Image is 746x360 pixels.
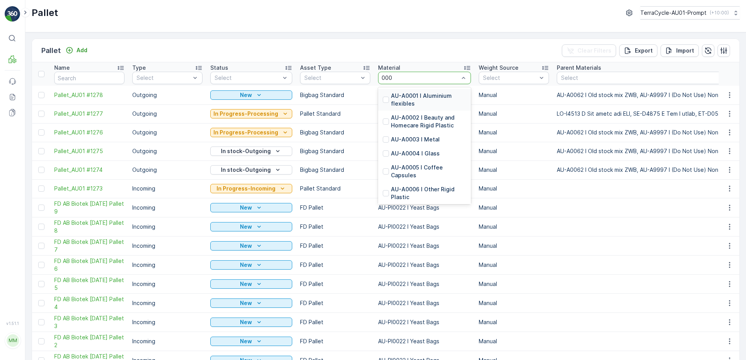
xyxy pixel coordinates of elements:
div: Toggle Row Selected [38,185,44,192]
p: New [240,318,252,326]
div: Toggle Row Selected [38,243,44,249]
p: AU-A0005 I Coffee Capsules [391,164,466,179]
p: Incoming [132,242,202,250]
div: Toggle Row Selected [38,300,44,306]
div: Toggle Row Selected [38,92,44,98]
p: AU-PI0022 I Yeast Bags [378,261,471,269]
button: In stock-Outgoing [210,146,292,156]
p: FD Pallet [300,204,370,212]
p: In Progress-Incoming [217,185,275,192]
div: Toggle Row Selected [38,111,44,117]
p: Pallet Standard [300,185,370,192]
a: FD AB Biotek 06.10.2025 Pallet 3 [54,314,124,330]
p: Manual [479,318,549,326]
p: Outgoing [132,166,202,174]
p: AU-PI0022 I Yeast Bags [378,299,471,307]
p: AU-A0004 I Glass [391,150,440,157]
p: Incoming [132,204,202,212]
a: FD AB Biotek 06.10.2025 Pallet 7 [54,238,124,254]
p: Import [676,47,694,55]
p: Manual [479,91,549,99]
p: Select [304,74,358,82]
button: New [210,298,292,308]
p: AU-A0003 I Metal [391,136,440,143]
p: Manual [479,337,549,345]
p: Outgoing [132,147,202,155]
a: FD AB Biotek 06.10.2025 Pallet 6 [54,257,124,273]
button: New [210,318,292,327]
button: Add [62,46,91,55]
button: New [210,90,292,100]
a: Pallet_AU01 #1273 [54,185,124,192]
a: FD AB Biotek 06.10.2025 Pallet 2 [54,334,124,349]
p: Export [635,47,653,55]
p: Manual [479,185,549,192]
div: Toggle Row Selected [38,262,44,268]
p: Bigbag Standard [300,147,370,155]
p: Status [210,64,228,72]
div: Toggle Row Selected [38,319,44,325]
div: Toggle Row Selected [38,281,44,287]
span: FD AB Biotek [DATE] Pallet 5 [54,276,124,292]
p: AU-A0006 I Other Rigid Plastic [391,185,466,201]
span: Pallet_AU01 #1275 [54,147,124,155]
span: FD AB Biotek [DATE] Pallet 6 [54,257,124,273]
div: Toggle Row Selected [38,205,44,211]
button: MM [5,327,20,354]
p: Outgoing [132,110,202,118]
p: In Progress-Processing [213,110,278,118]
p: Pallet [32,7,58,19]
p: New [240,91,252,99]
div: Toggle Row Selected [38,129,44,136]
a: Pallet_AU01 #1277 [54,110,124,118]
p: Outgoing [132,129,202,136]
p: Manual [479,242,549,250]
p: FD Pallet [300,261,370,269]
p: Incoming [132,299,202,307]
p: Weight Source [479,64,519,72]
p: In stock-Outgoing [221,166,271,174]
p: New [240,223,252,231]
p: AU-PI0022 I Yeast Bags [378,242,471,250]
p: FD Pallet [300,337,370,345]
span: FD AB Biotek [DATE] Pallet 2 [54,334,124,349]
p: Pallet [41,45,61,56]
p: TerraCycle-AU01-Prompt [640,9,707,17]
p: Manual [479,147,549,155]
button: New [210,279,292,289]
p: Select [137,74,190,82]
p: New [240,261,252,269]
p: Manual [479,204,549,212]
a: FD AB Biotek 06.10.2025 Pallet 5 [54,276,124,292]
p: AU-A0002 I Beauty and Homecare Rigid Plastic [391,114,466,129]
p: FD Pallet [300,242,370,250]
p: Incoming [132,185,202,192]
p: Manual [479,280,549,288]
p: In stock-Outgoing [221,147,271,155]
div: Toggle Row Selected [38,224,44,230]
p: Name [54,64,70,72]
a: Pallet_AU01 #1276 [54,129,124,136]
a: FD AB Biotek 06.10.2025 Pallet 9 [54,200,124,215]
p: FD Pallet [300,280,370,288]
button: New [210,241,292,251]
p: New [240,299,252,307]
button: In Progress-Processing [210,109,292,118]
button: In Progress-Incoming [210,184,292,193]
p: Manual [479,223,549,231]
p: FD Pallet [300,299,370,307]
button: Import [661,44,699,57]
p: Type [132,64,146,72]
a: Pallet_AU01 #1274 [54,166,124,174]
input: Search [54,72,124,84]
p: Incoming [132,318,202,326]
p: New [240,280,252,288]
button: Clear Filters [562,44,616,57]
button: New [210,337,292,346]
p: AU-PI0022 I Yeast Bags [378,337,471,345]
p: AU-PI0022 I Yeast Bags [378,204,471,212]
p: In Progress-Processing [213,129,278,136]
span: v 1.51.1 [5,321,20,326]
